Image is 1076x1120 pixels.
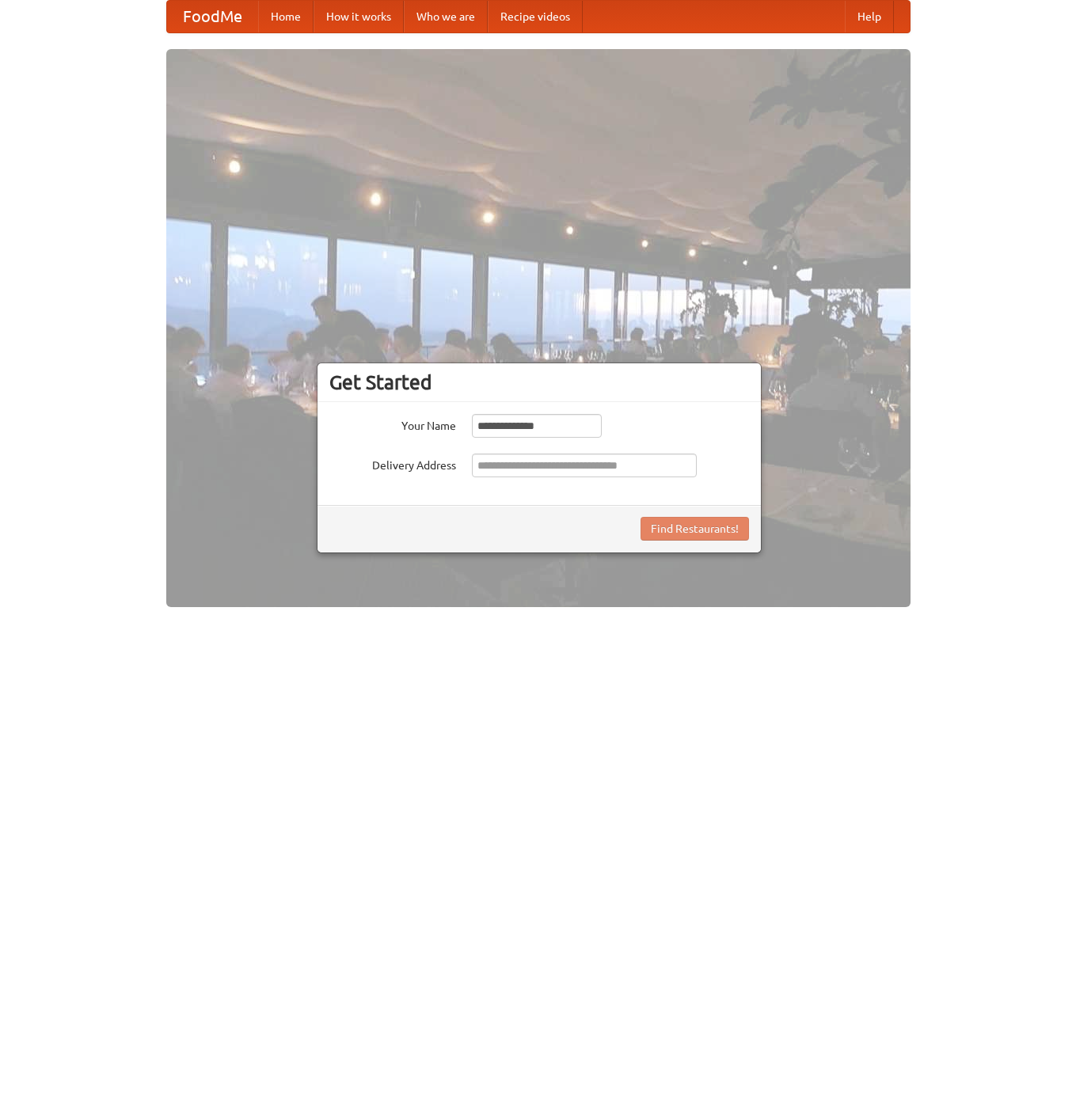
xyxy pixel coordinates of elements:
[404,1,488,32] a: Who we are
[167,1,258,32] a: FoodMe
[845,1,894,32] a: Help
[329,414,456,434] label: Your Name
[488,1,583,32] a: Recipe videos
[314,1,404,32] a: How it works
[329,454,456,473] label: Delivery Address
[329,370,749,394] h3: Get Started
[641,517,749,541] button: Find Restaurants!
[258,1,314,32] a: Home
